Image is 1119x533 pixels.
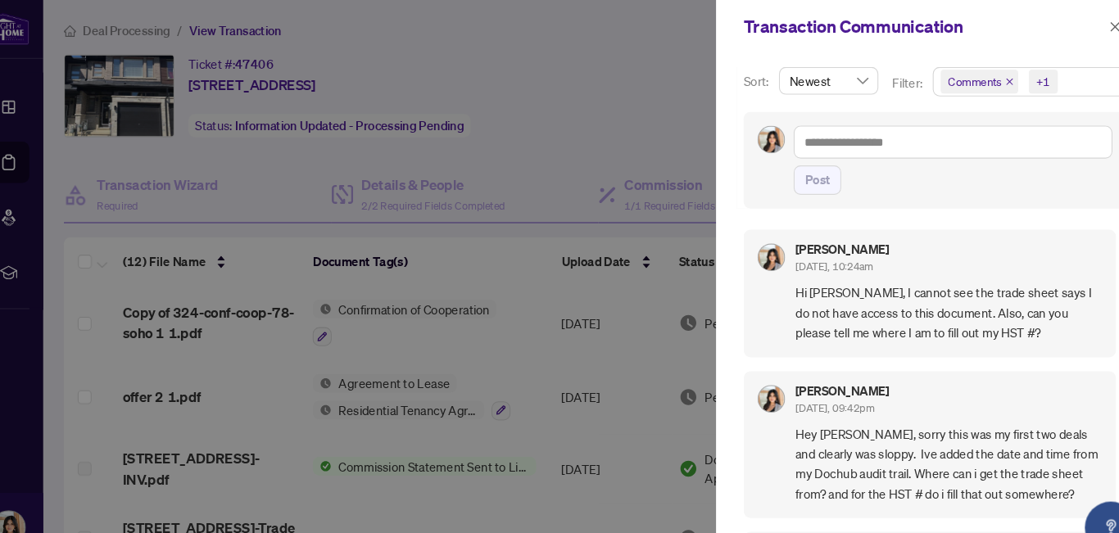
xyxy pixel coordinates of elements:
[917,66,990,89] span: Comments
[779,231,868,242] h5: [PERSON_NAME]
[779,517,868,529] h5: [PERSON_NAME]
[773,65,848,89] span: Newest
[777,157,822,185] button: Post
[1053,476,1103,525] button: Open asap
[779,402,1070,479] span: Hey [PERSON_NAME], sorry this was my first two deals and clearly was sloppy. Ive added the date a...
[744,232,768,256] img: Profile Icon
[744,366,768,391] img: Profile Icon
[978,74,986,82] span: close
[779,268,1070,325] span: Hi [PERSON_NAME], I cannot see the trade sheet says I do not have access to this document. Also, ...
[730,69,757,87] p: Sort:
[730,13,1071,38] div: Transaction Communication
[779,381,854,393] span: [DATE], 09:42pm
[779,246,853,259] span: [DATE], 10:24am
[744,120,768,145] img: Profile Icon
[779,365,868,377] h5: [PERSON_NAME]
[871,70,902,88] p: Filter:
[924,70,975,86] span: Comments
[1076,20,1088,31] span: close
[1008,70,1021,86] div: +1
